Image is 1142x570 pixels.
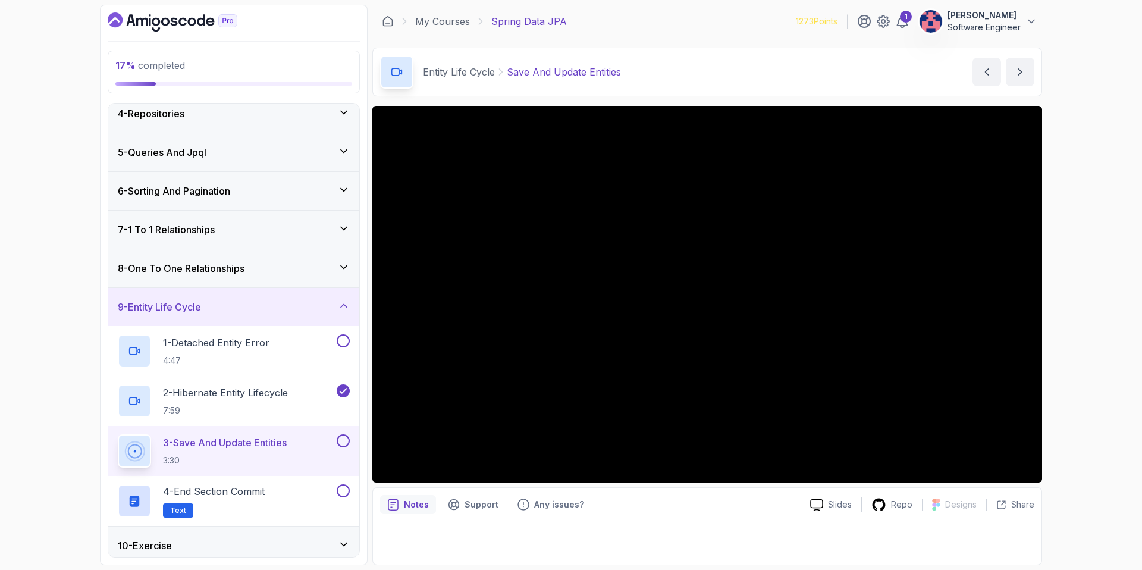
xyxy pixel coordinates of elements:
[108,288,359,326] button: 9-Entity Life Cycle
[163,455,287,466] p: 3:30
[945,499,977,511] p: Designs
[108,95,359,133] button: 4-Repositories
[118,334,350,368] button: 1-Detached Entity Error4:47
[170,506,186,515] span: Text
[118,384,350,418] button: 2-Hibernate Entity Lifecycle7:59
[115,59,185,71] span: completed
[920,10,942,33] img: user profile image
[108,12,265,32] a: Dashboard
[118,484,350,518] button: 4-End Section CommitText
[163,386,288,400] p: 2 - Hibernate Entity Lifecycle
[948,21,1021,33] p: Software Engineer
[380,495,436,514] button: notes button
[108,133,359,171] button: 5-Queries And Jpql
[108,172,359,210] button: 6-Sorting And Pagination
[948,10,1021,21] p: [PERSON_NAME]
[862,497,922,512] a: Repo
[534,499,584,511] p: Any issues?
[796,15,837,27] p: 1273 Points
[986,499,1034,511] button: Share
[1011,499,1034,511] p: Share
[163,336,269,350] p: 1 - Detached Entity Error
[900,11,912,23] div: 1
[118,261,244,275] h3: 8 - One To One Relationships
[115,59,136,71] span: 17 %
[118,538,172,553] h3: 10 - Exercise
[382,15,394,27] a: Dashboard
[441,495,506,514] button: Support button
[118,145,206,159] h3: 5 - Queries And Jpql
[465,499,498,511] p: Support
[108,527,359,565] button: 10-Exercise
[118,300,201,314] h3: 9 - Entity Life Cycle
[415,14,470,29] a: My Courses
[828,499,852,511] p: Slides
[163,436,287,450] p: 3 - Save And Update Entities
[118,184,230,198] h3: 6 - Sorting And Pagination
[919,10,1037,33] button: user profile image[PERSON_NAME]Software Engineer
[118,107,184,121] h3: 4 - Repositories
[491,14,567,29] p: Spring Data JPA
[895,14,909,29] a: 1
[510,495,591,514] button: Feedback button
[1006,58,1034,86] button: next content
[163,484,265,499] p: 4 - End Section Commit
[801,499,861,511] a: Slides
[507,65,621,79] p: Save And Update Entities
[891,499,912,511] p: Repo
[372,106,1042,483] iframe: 3 - Save and Update Entities
[163,355,269,367] p: 4:47
[108,249,359,287] button: 8-One To One Relationships
[163,405,288,416] p: 7:59
[118,223,215,237] h3: 7 - 1 To 1 Relationships
[972,58,1001,86] button: previous content
[118,434,350,468] button: 3-Save And Update Entities3:30
[404,499,429,511] p: Notes
[423,65,495,79] p: Entity Life Cycle
[108,211,359,249] button: 7-1 To 1 Relationships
